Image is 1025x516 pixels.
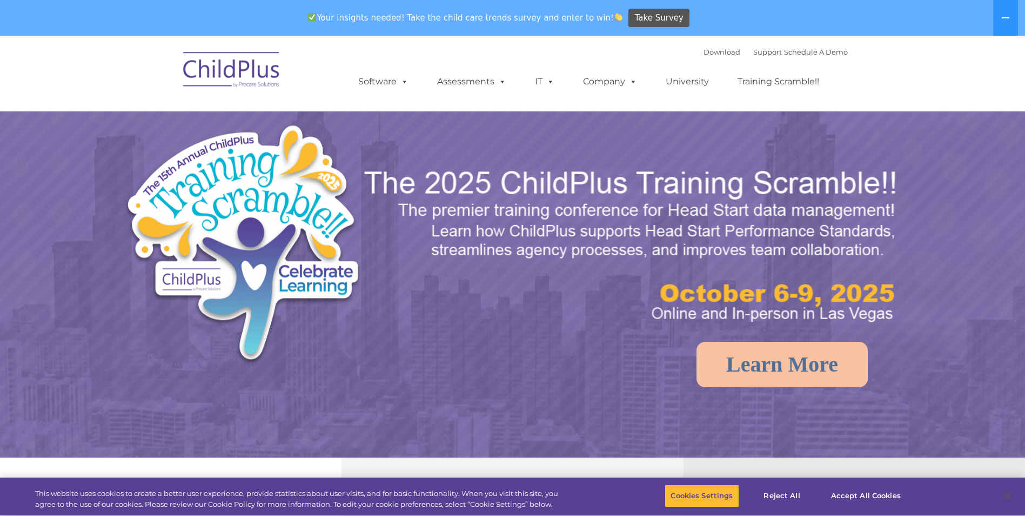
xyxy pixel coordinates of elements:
a: IT [524,71,565,92]
a: Training Scramble!! [727,71,830,92]
a: Learn More [696,342,868,387]
a: Download [704,48,740,56]
button: Cookies Settings [665,485,739,507]
button: Accept All Cookies [825,485,907,507]
font: | [704,48,848,56]
a: Software [347,71,419,92]
div: This website uses cookies to create a better user experience, provide statistics about user visit... [35,488,564,510]
a: University [655,71,720,92]
button: Reject All [748,485,816,507]
span: Last name [150,71,183,80]
img: ChildPlus by Procare Solutions [178,44,286,98]
a: Assessments [426,71,517,92]
a: Company [572,71,648,92]
span: Your insights needed! Take the child care trends survey and enter to win! [304,7,627,28]
a: Take Survey [628,9,689,28]
button: Close [996,484,1020,508]
img: 👏 [614,13,622,21]
img: ✅ [308,13,316,21]
a: Support [753,48,782,56]
a: Schedule A Demo [784,48,848,56]
span: Take Survey [635,9,684,28]
span: Phone number [150,116,196,124]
